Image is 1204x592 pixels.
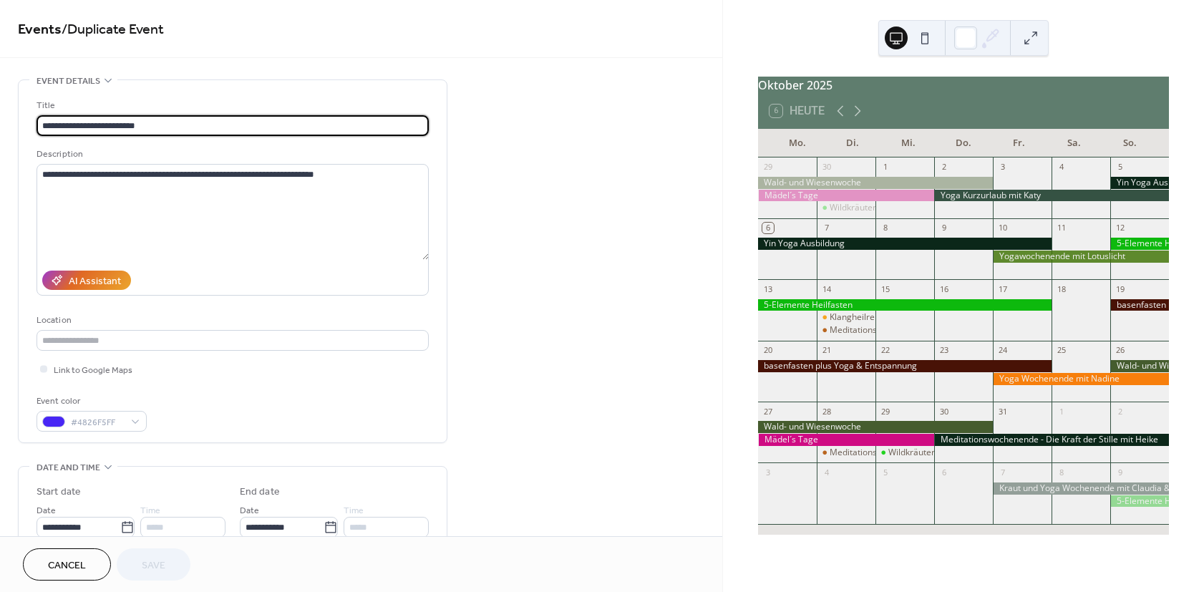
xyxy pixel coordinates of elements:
div: 12 [1115,223,1125,233]
div: Oktober 2025 [758,77,1169,94]
div: 5-Elemente Heilfasten [758,299,1052,311]
div: So. [1102,129,1157,157]
span: Link to Google Maps [54,363,132,378]
div: Wald- und Wiesenwoche [1110,360,1169,372]
div: Yoga Wochenende mit Nadine [993,373,1169,385]
div: Mädel´s Tage [758,190,934,202]
div: Mädel´s Tage [758,434,934,446]
div: 21 [821,345,832,356]
div: 22 [880,345,890,356]
div: 19 [1115,283,1125,294]
div: 2 [938,162,949,173]
div: 3 [762,467,773,477]
div: basenfasten plus Yoga & Entspannung [758,360,1052,372]
div: 5-Elemente Heilfasten [1110,495,1169,508]
div: 6 [938,467,949,477]
div: 14 [821,283,832,294]
div: basenfasten plus Yoga & Entspannung [1110,299,1169,311]
div: Meditationskurs mit Klangschalen mit [PERSON_NAME] [830,324,1049,336]
div: Yin Yoga Ausbildung [1110,177,1169,189]
div: 31 [997,406,1008,417]
div: Klangheilreise mit Cacao Zeremonie [817,311,875,324]
div: 8 [1056,467,1067,477]
div: Mi. [880,129,936,157]
div: Sa. [1047,129,1102,157]
a: Events [18,16,62,44]
div: 25 [1056,345,1067,356]
span: Event details [37,74,100,89]
div: 27 [762,406,773,417]
div: 13 [762,283,773,294]
div: 8 [880,223,890,233]
div: 9 [1115,467,1125,477]
span: Time [344,503,364,518]
div: 4 [821,467,832,477]
div: Wildkräuter Naturapotheke [875,447,934,459]
div: Wildkräuter Naturapotheke [888,447,997,459]
div: Meditationskurs mit Klangschalen mit [PERSON_NAME] [830,447,1049,459]
div: 20 [762,345,773,356]
div: Yogawochenende mit Lotuslicht [993,251,1169,263]
div: 11 [1056,223,1067,233]
div: 18 [1056,283,1067,294]
div: Start date [37,485,81,500]
span: Date [37,503,56,518]
div: AI Assistant [69,274,121,289]
div: 26 [1115,345,1125,356]
div: Wildkräuterwanderung [817,202,875,214]
div: Meditationskurs mit Klangschalen mit Anne [817,447,875,459]
span: / Duplicate Event [62,16,164,44]
div: 7 [821,223,832,233]
div: 1 [880,162,890,173]
div: 15 [880,283,890,294]
div: Description [37,147,426,162]
div: End date [240,485,280,500]
div: Yin Yoga Ausbildung [758,238,1052,250]
div: 5 [880,467,890,477]
div: 24 [997,345,1008,356]
div: 4 [1056,162,1067,173]
div: Yoga Kurzurlaub mit Katy [934,190,1169,202]
div: Meditationswochenende - Die Kraft der Stille mit Heike [934,434,1169,446]
div: 5 [1115,162,1125,173]
span: Date [240,503,259,518]
div: Mo. [770,129,825,157]
span: Time [140,503,160,518]
div: Di. [825,129,880,157]
div: Fr. [991,129,1047,157]
div: 1 [1056,406,1067,417]
div: Meditationskurs mit Klangschalen mit Anne [817,324,875,336]
div: 30 [821,162,832,173]
span: Date and time [37,460,100,475]
div: 9 [938,223,949,233]
div: 29 [762,162,773,173]
div: 3 [997,162,1008,173]
div: 28 [821,406,832,417]
div: Klangheilreise mit Cacao Zeremonie [830,311,974,324]
div: Wald- und Wiesenwoche [758,177,993,189]
div: 5-Elemente Heilfasten [1110,238,1169,250]
div: Location [37,313,426,328]
div: 10 [997,223,1008,233]
div: 2 [1115,406,1125,417]
span: Cancel [48,558,86,573]
span: #4826F5FF [71,415,124,430]
div: 17 [997,283,1008,294]
div: 30 [938,406,949,417]
div: 16 [938,283,949,294]
div: Title [37,98,426,113]
div: Kraut und Yoga Wochenende mit Claudia & Wiebke [993,482,1169,495]
div: 23 [938,345,949,356]
button: AI Assistant [42,271,131,290]
div: Do. [936,129,991,157]
div: 6 [762,223,773,233]
div: 7 [997,467,1008,477]
div: Event color [37,394,144,409]
div: 29 [880,406,890,417]
div: Wald- und Wiesenwoche [758,421,993,433]
div: Wildkräuterwanderung [830,202,921,214]
button: Cancel [23,548,111,581]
